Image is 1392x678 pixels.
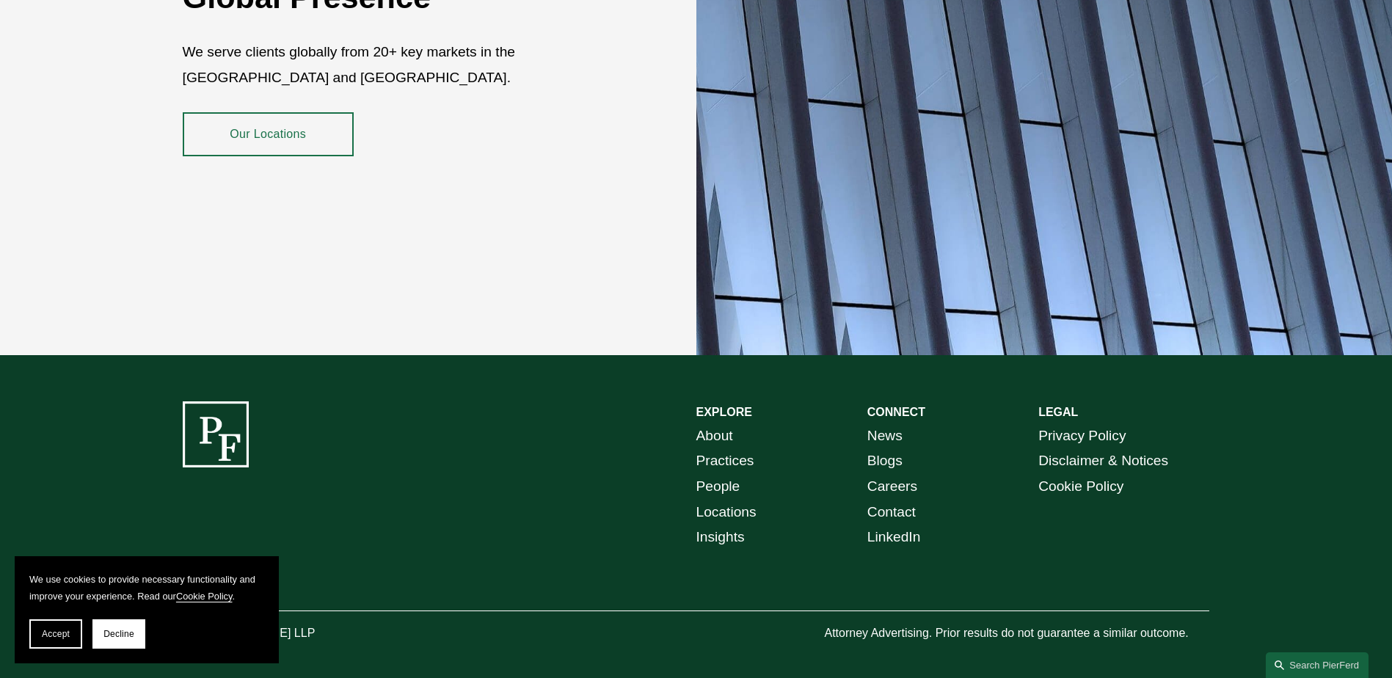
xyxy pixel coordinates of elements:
a: Cookie Policy [1038,474,1123,500]
a: People [696,474,740,500]
a: Search this site [1266,652,1369,678]
p: We use cookies to provide necessary functionality and improve your experience. Read our . [29,571,264,605]
a: LinkedIn [867,525,921,550]
span: Decline [103,629,134,639]
a: Our Locations [183,112,354,156]
button: Decline [92,619,145,649]
a: Insights [696,525,745,550]
p: We serve clients globally from 20+ key markets in the [GEOGRAPHIC_DATA] and [GEOGRAPHIC_DATA]. [183,40,611,90]
a: Contact [867,500,916,525]
a: Careers [867,474,917,500]
section: Cookie banner [15,556,279,663]
strong: EXPLORE [696,406,752,418]
a: Blogs [867,448,903,474]
strong: LEGAL [1038,406,1078,418]
a: Disclaimer & Notices [1038,448,1168,474]
a: About [696,423,733,449]
a: Practices [696,448,754,474]
a: Cookie Policy [176,591,233,602]
p: Attorney Advertising. Prior results do not guarantee a similar outcome. [824,623,1209,644]
button: Accept [29,619,82,649]
p: © [PERSON_NAME] LLP [183,623,397,644]
a: Locations [696,500,757,525]
a: Privacy Policy [1038,423,1126,449]
a: News [867,423,903,449]
span: Accept [42,629,70,639]
strong: CONNECT [867,406,925,418]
